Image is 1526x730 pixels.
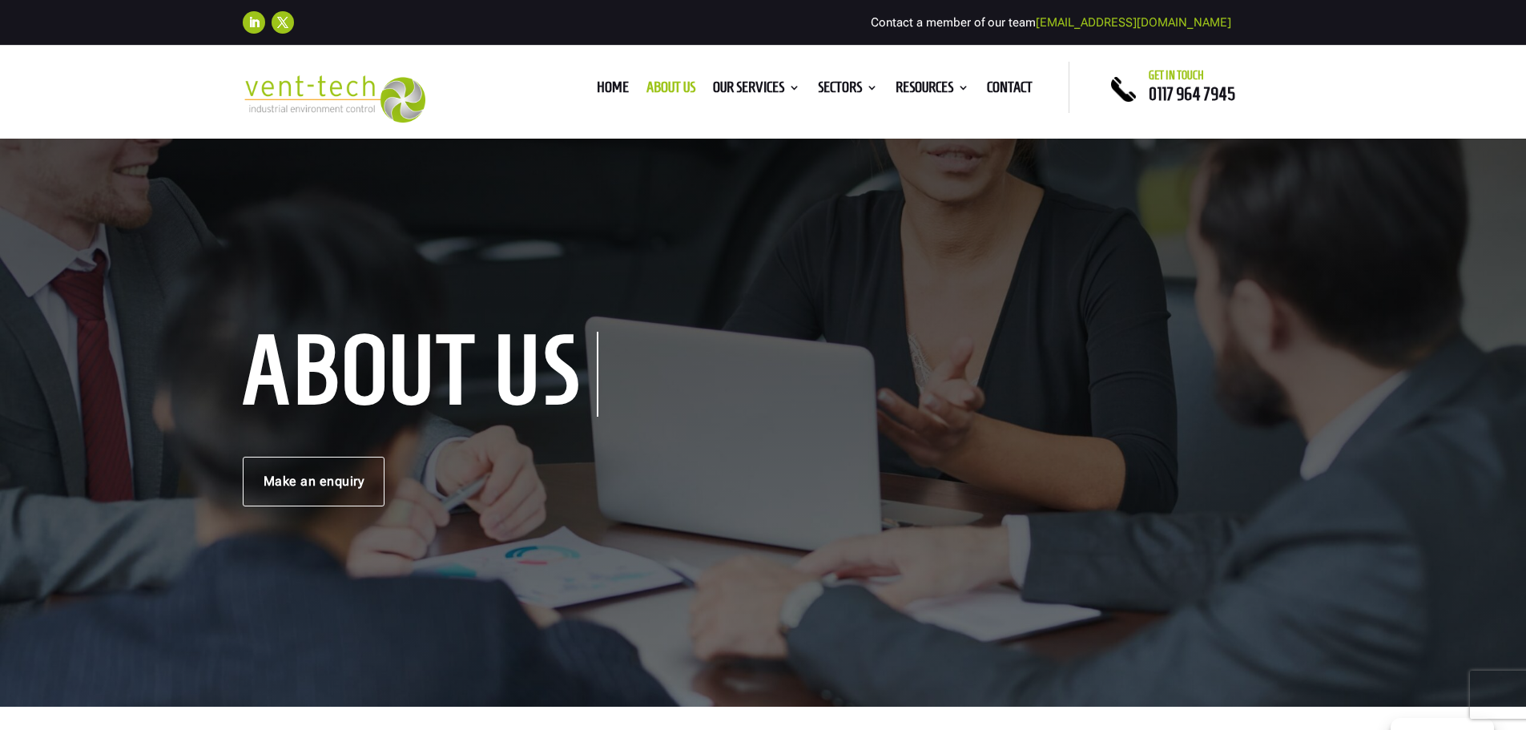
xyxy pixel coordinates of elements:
a: About us [646,82,695,99]
img: 2023-09-27T08_35_16.549ZVENT-TECH---Clear-background [243,75,426,123]
a: Follow on X [272,11,294,34]
a: [EMAIL_ADDRESS][DOMAIN_NAME] [1036,15,1231,30]
a: Follow on LinkedIn [243,11,265,34]
a: Resources [896,82,969,99]
a: Make an enquiry [243,457,385,506]
span: Contact a member of our team [871,15,1231,30]
a: 0117 964 7945 [1149,84,1235,103]
a: Our Services [713,82,800,99]
h1: About us [243,332,598,417]
a: Sectors [818,82,878,99]
a: Home [597,82,629,99]
a: Contact [987,82,1033,99]
span: Get in touch [1149,69,1204,82]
